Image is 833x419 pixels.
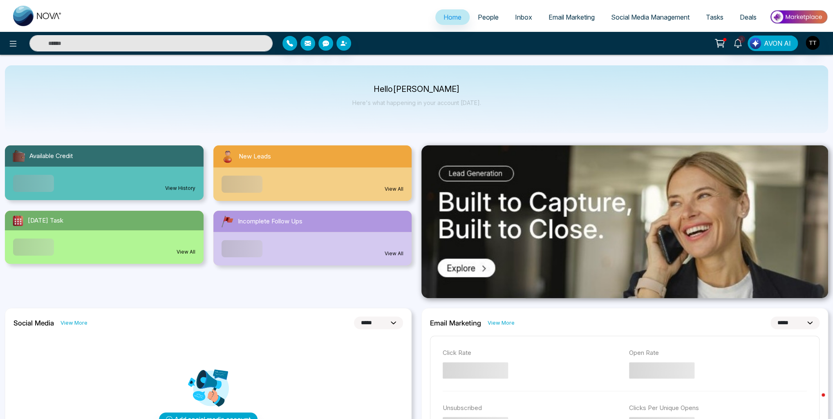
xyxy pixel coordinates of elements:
[738,36,745,43] span: 3
[208,211,417,265] a: Incomplete Follow UpsView All
[540,9,603,25] a: Email Marketing
[805,391,825,411] iframe: Intercom live chat
[352,99,481,106] p: Here's what happening in your account [DATE].
[421,145,828,298] img: .
[629,403,807,413] p: Clicks Per Unique Opens
[728,36,748,50] a: 3
[29,152,73,161] span: Available Credit
[385,185,403,193] a: View All
[611,13,690,21] span: Social Media Management
[629,348,807,358] p: Open Rate
[443,348,621,358] p: Click Rate
[208,145,417,201] a: New LeadsView All
[706,13,723,21] span: Tasks
[188,368,229,408] img: Analytics png
[764,38,791,48] span: AVON AI
[435,9,470,25] a: Home
[698,9,732,25] a: Tasks
[11,149,26,163] img: availableCredit.svg
[769,8,828,26] img: Market-place.gif
[603,9,698,25] a: Social Media Management
[13,6,62,26] img: Nova CRM Logo
[238,217,302,226] span: Incomplete Follow Ups
[11,214,25,227] img: todayTask.svg
[430,319,481,327] h2: Email Marketing
[732,9,765,25] a: Deals
[750,38,761,49] img: Lead Flow
[443,403,621,413] p: Unsubscribed
[220,149,235,164] img: newLeads.svg
[748,36,798,51] button: AVON AI
[165,185,195,192] a: View History
[220,214,235,229] img: followUps.svg
[13,319,54,327] h2: Social Media
[28,216,63,225] span: [DATE] Task
[177,248,195,256] a: View All
[478,13,499,21] span: People
[515,13,532,21] span: Inbox
[60,319,87,327] a: View More
[239,152,271,161] span: New Leads
[740,13,757,21] span: Deals
[507,9,540,25] a: Inbox
[443,13,461,21] span: Home
[352,86,481,93] p: Hello [PERSON_NAME]
[470,9,507,25] a: People
[806,36,820,50] img: User Avatar
[385,250,403,257] a: View All
[549,13,595,21] span: Email Marketing
[488,319,515,327] a: View More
